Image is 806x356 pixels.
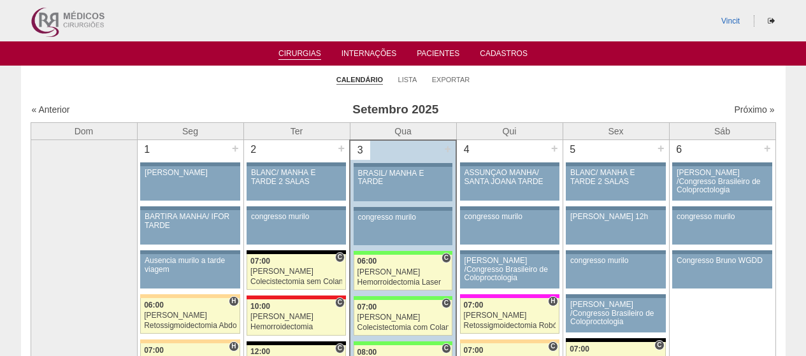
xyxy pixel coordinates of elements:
a: ASSUNÇÃO MANHÃ/ SANTA JOANA TARDE [460,166,559,201]
div: BARTIRA MANHÃ/ IFOR TARDE [145,213,236,229]
a: C 07:00 [PERSON_NAME] Colecistectomia com Colangiografia VL [354,300,452,336]
a: congresso murilo [247,210,346,245]
th: Sáb [669,122,775,140]
div: + [442,141,453,157]
th: Qua [350,122,456,140]
a: C 07:00 [PERSON_NAME] Colecistectomia sem Colangiografia VL [247,254,346,290]
a: congresso murilo [460,210,559,245]
div: [PERSON_NAME] [464,311,556,320]
th: Dom [31,122,137,140]
div: Key: Aviso [460,206,559,210]
div: + [549,140,560,157]
a: C 06:00 [PERSON_NAME] Hemorroidectomia Laser [354,255,452,290]
a: Internações [342,49,397,62]
a: congresso murilo [672,210,772,245]
div: Retossigmoidectomia Abdominal VL [144,322,236,330]
span: Consultório [654,340,664,350]
div: 3 [350,141,370,160]
span: Consultório [442,253,451,263]
div: Key: Bartira [140,294,240,298]
a: congresso murilo [354,211,452,245]
a: Pacientes [417,49,459,62]
div: [PERSON_NAME] [357,313,449,322]
div: [PERSON_NAME] [144,311,236,320]
div: Key: Aviso [672,206,772,210]
div: Key: Assunção [247,295,346,299]
th: Ter [243,122,350,140]
div: Key: Aviso [566,294,665,298]
div: BLANC/ MANHÃ E TARDE 2 SALAS [570,169,661,185]
div: [PERSON_NAME] [250,313,342,321]
span: Consultório [442,298,451,308]
div: Colecistectomia sem Colangiografia VL [250,278,342,286]
a: Próximo » [734,104,774,115]
a: BRASIL/ MANHÃ E TARDE [354,167,452,201]
div: Key: Aviso [566,206,665,210]
a: [PERSON_NAME] /Congresso Brasileiro de Coloproctologia [566,298,665,332]
div: [PERSON_NAME] /Congresso Brasileiro de Coloproctologia [677,169,768,194]
div: Key: Aviso [460,162,559,166]
span: Consultório [335,297,345,308]
div: Key: Aviso [354,163,452,167]
a: congresso murilo [566,254,665,288]
a: BLANC/ MANHÃ E TARDE 2 SALAS [247,166,346,201]
span: 12:00 [250,347,270,356]
a: BARTIRA MANHÃ/ IFOR TARDE [140,210,240,245]
div: Key: Aviso [566,162,665,166]
div: 5 [563,140,583,159]
a: C 10:00 [PERSON_NAME] Hemorroidectomia [247,299,346,335]
i: Sair [768,17,775,25]
div: Key: Aviso [566,250,665,254]
span: Hospital [229,296,238,306]
span: 06:00 [144,301,164,310]
span: Consultório [335,343,345,353]
span: Consultório [442,343,451,353]
div: Key: Aviso [140,162,240,166]
span: 07:00 [570,345,589,353]
a: [PERSON_NAME] 12h [566,210,665,245]
div: Hemorroidectomia [250,323,342,331]
div: BLANC/ MANHÃ E TARDE 2 SALAS [251,169,342,185]
div: [PERSON_NAME] /Congresso Brasileiro de Coloproctologia [464,257,555,282]
a: Calendário [336,75,383,85]
div: Key: Blanc [247,341,346,345]
div: [PERSON_NAME] 12h [570,213,661,221]
div: [PERSON_NAME] /Congresso Brasileiro de Coloproctologia [570,301,661,326]
div: 1 [138,140,157,159]
a: [PERSON_NAME] [140,166,240,201]
div: Key: Aviso [460,250,559,254]
div: Key: Aviso [354,207,452,211]
div: Key: Aviso [140,250,240,254]
div: + [230,140,241,157]
div: + [762,140,773,157]
div: Key: Brasil [354,296,452,300]
a: « Anterior [32,104,70,115]
div: Congresso Bruno WGDD [677,257,768,265]
div: congresso murilo [677,213,768,221]
a: Cadastros [480,49,528,62]
div: Key: Bartira [460,339,559,343]
th: Seg [137,122,243,140]
span: 07:00 [464,346,484,355]
span: 07:00 [144,346,164,355]
div: 4 [457,140,477,159]
div: Key: Brasil [354,251,452,255]
a: Vincit [721,17,740,25]
span: 06:00 [357,257,377,266]
div: Key: Blanc [247,250,346,254]
div: [PERSON_NAME] [357,268,449,276]
div: congresso murilo [464,213,555,221]
div: Key: Bartira [140,339,240,343]
div: Key: Aviso [140,206,240,210]
div: Key: Aviso [672,162,772,166]
a: [PERSON_NAME] /Congresso Brasileiro de Coloproctologia [672,166,772,201]
div: congresso murilo [570,257,661,265]
a: Cirurgias [278,49,321,60]
div: 2 [244,140,264,159]
div: [PERSON_NAME] [250,267,342,276]
h3: Setembro 2025 [210,101,581,119]
a: Congresso Bruno WGDD [672,254,772,288]
div: ASSUNÇÃO MANHÃ/ SANTA JOANA TARDE [464,169,555,185]
a: H 06:00 [PERSON_NAME] Retossigmoidectomia Abdominal VL [140,298,240,334]
div: Colecistectomia com Colangiografia VL [357,324,449,332]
